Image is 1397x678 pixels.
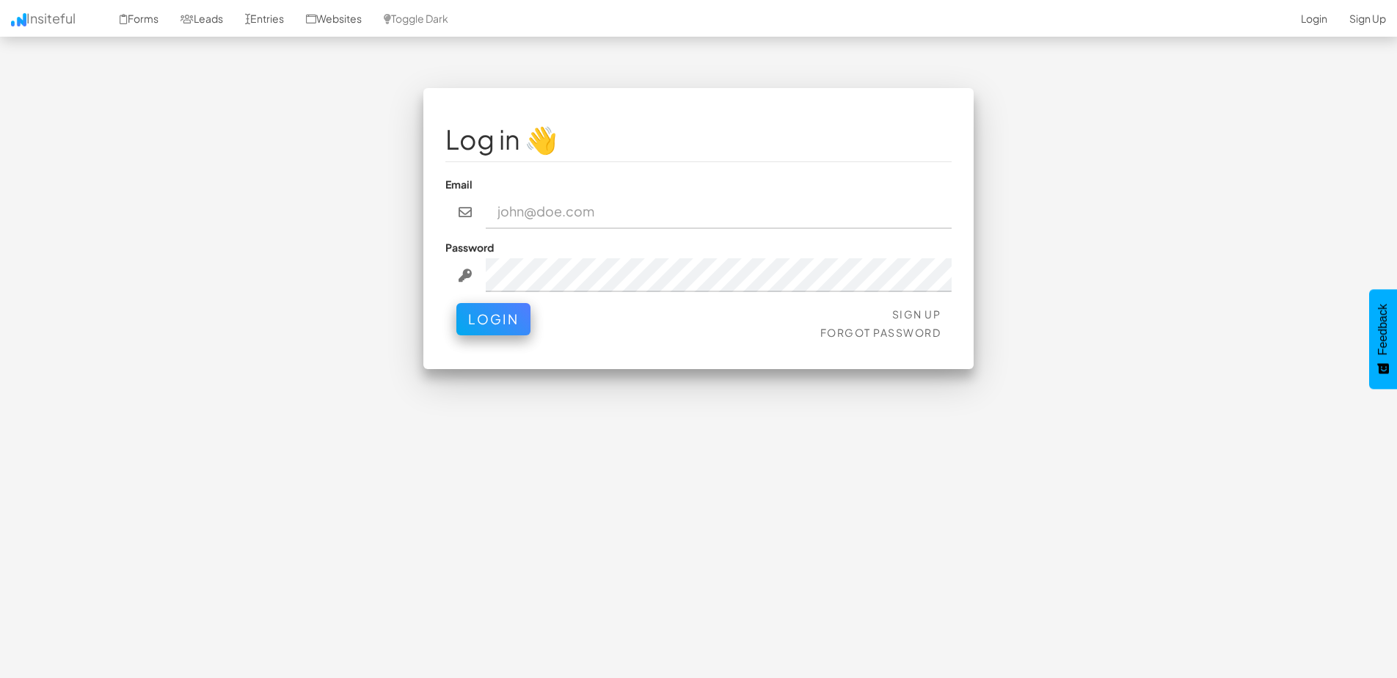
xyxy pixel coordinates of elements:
input: john@doe.com [486,195,952,229]
button: Feedback - Show survey [1369,289,1397,389]
button: Login [456,303,530,335]
img: icon.png [11,13,26,26]
label: Password [445,240,494,255]
a: Forgot Password [820,326,941,339]
h1: Log in 👋 [445,125,952,154]
span: Feedback [1376,304,1390,355]
a: Sign Up [892,307,941,321]
label: Email [445,177,473,192]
